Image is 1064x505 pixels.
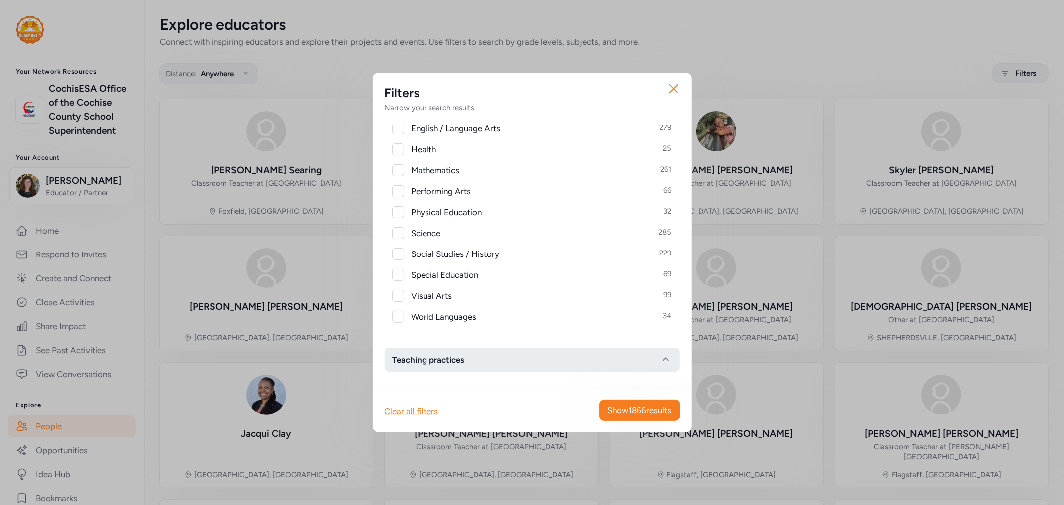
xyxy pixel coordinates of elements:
[659,227,672,237] span: 285
[608,404,672,416] span: Show 1866 results
[664,269,672,279] span: 69
[664,185,672,195] span: 66
[385,348,680,372] button: Teaching practices
[412,164,460,176] span: Mathematics
[664,206,672,216] span: 32
[412,269,479,281] span: Special Education
[412,311,477,323] span: World Languages
[412,248,500,260] span: Social Studies / History
[385,405,438,417] div: Clear all filters
[663,311,672,321] span: 34
[412,143,436,155] span: Health
[660,122,672,132] span: 279
[664,290,672,300] span: 99
[412,206,482,218] span: Physical Education
[661,164,672,174] span: 261
[385,103,680,113] div: Narrow your search results.
[663,143,672,153] span: 25
[412,290,452,302] span: Visual Arts
[412,227,441,239] span: Science
[393,354,465,366] span: Teaching practices
[660,248,672,258] span: 229
[412,185,471,197] span: Performing Arts
[385,85,680,101] h2: Filters
[412,122,501,134] span: English / Language Arts
[599,400,680,421] button: Show1866results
